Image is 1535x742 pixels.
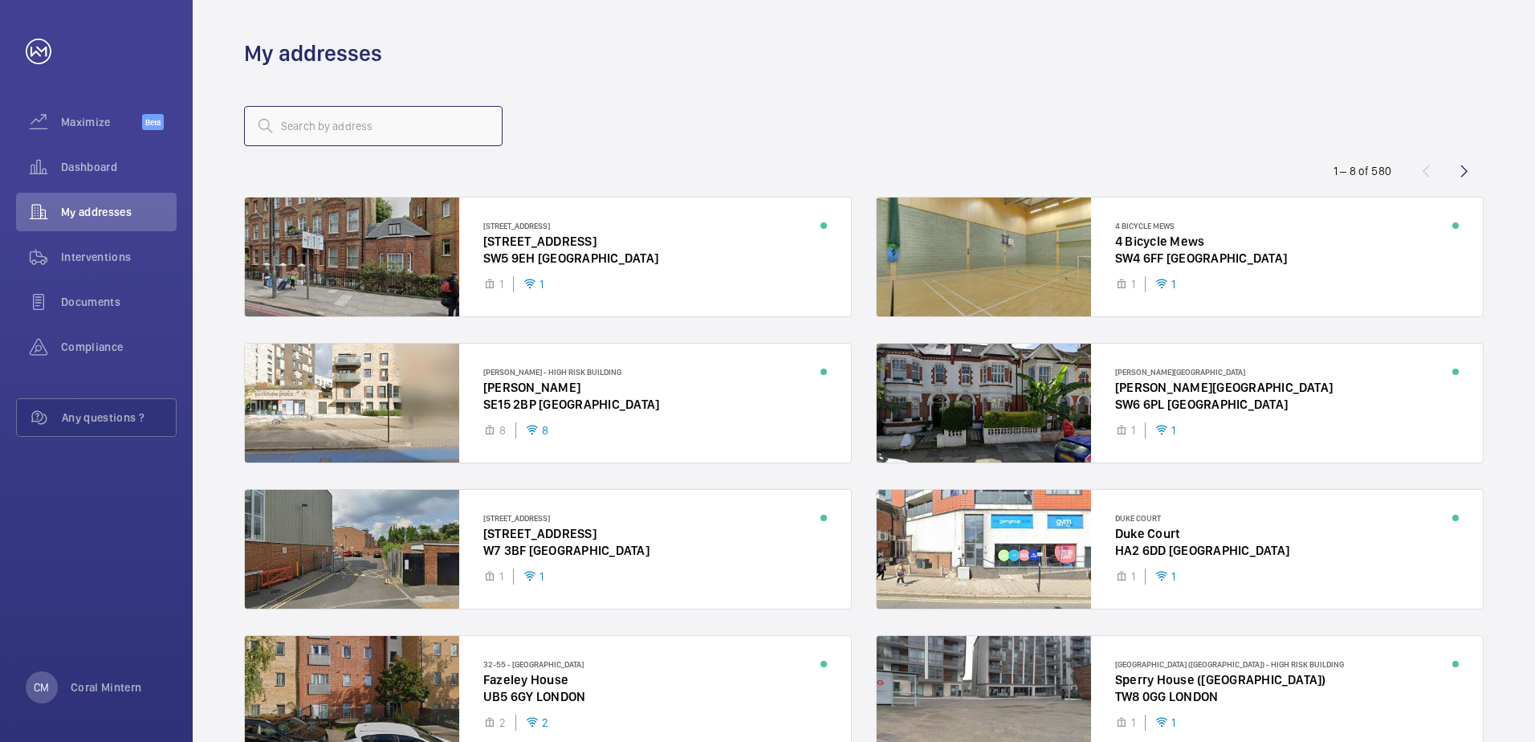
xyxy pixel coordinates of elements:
input: Search by address [244,106,503,146]
span: Documents [61,294,177,310]
span: Interventions [61,249,177,265]
span: Compliance [61,339,177,355]
p: CM [34,679,49,695]
p: Coral Mintern [71,679,142,695]
span: My addresses [61,204,177,220]
div: 1 – 8 of 580 [1333,163,1391,179]
h1: My addresses [244,39,382,68]
span: Dashboard [61,159,177,175]
span: Maximize [61,114,142,130]
span: Any questions ? [62,410,176,426]
span: Beta [142,114,164,130]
